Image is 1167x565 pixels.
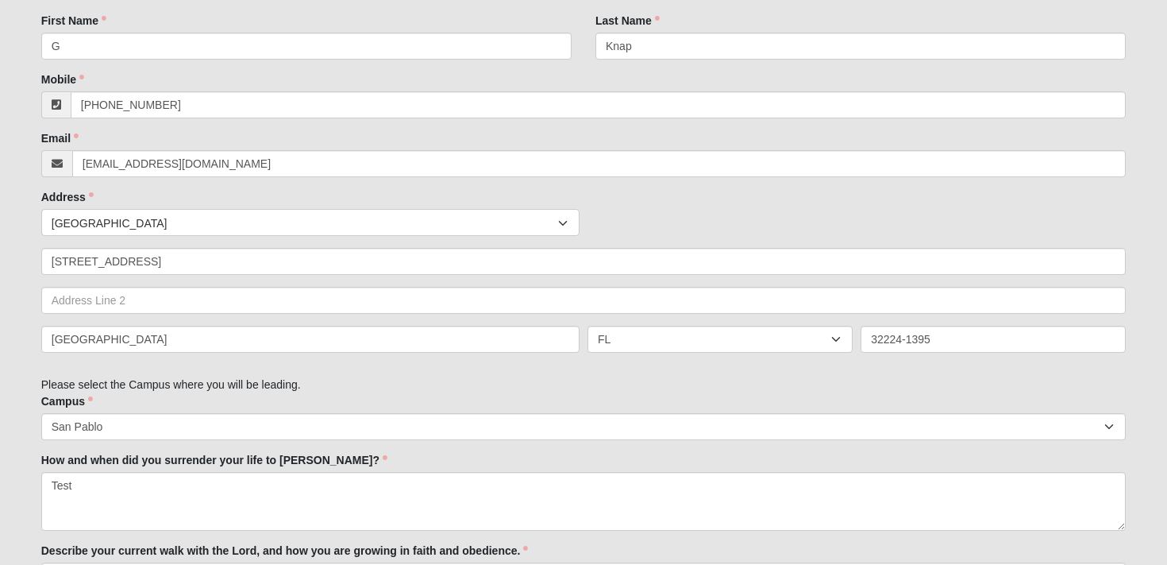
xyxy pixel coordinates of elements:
label: Email [41,130,79,146]
input: City [41,326,580,353]
input: Address Line 2 [41,287,1127,314]
input: Zip [861,326,1126,353]
label: Mobile [41,72,84,87]
input: Address Line 1 [41,248,1127,275]
label: Describe your current walk with the Lord, and how you are growing in faith and obedience. [41,543,529,559]
label: First Name [41,13,106,29]
label: Address [41,189,94,205]
label: Campus [41,393,93,409]
label: How and when did you surrender your life to [PERSON_NAME]? [41,452,387,468]
label: Last Name [595,13,660,29]
span: [GEOGRAPHIC_DATA] [52,210,558,237]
